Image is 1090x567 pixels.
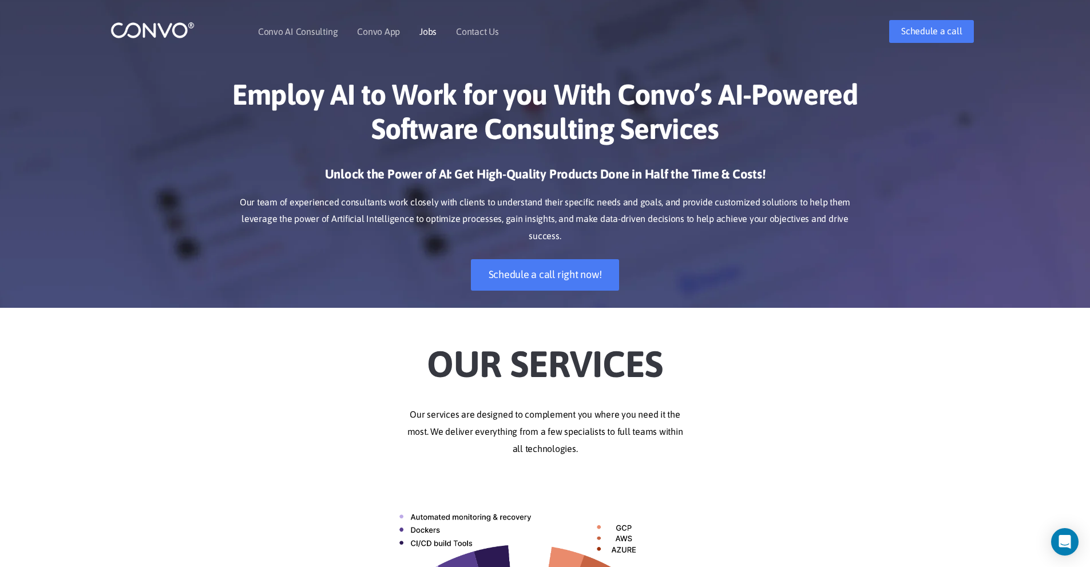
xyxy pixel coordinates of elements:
[456,27,499,36] a: Contact Us
[357,27,400,36] a: Convo App
[471,259,620,291] a: Schedule a call right now!
[258,27,338,36] a: Convo AI Consulting
[889,20,974,43] a: Schedule a call
[228,194,863,245] p: Our team of experienced consultants work closely with clients to understand their specific needs ...
[110,21,195,39] img: logo_1.png
[419,27,437,36] a: Jobs
[228,77,863,154] h1: Employ AI to Work for you With Convo’s AI-Powered Software Consulting Services
[228,166,863,191] h3: Unlock the Power of AI: Get High-Quality Products Done in Half the Time & Costs!
[1051,528,1079,556] div: Open Intercom Messenger
[228,325,863,389] h2: Our Services
[228,406,863,458] p: Our services are designed to complement you where you need it the most. We deliver everything fro...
